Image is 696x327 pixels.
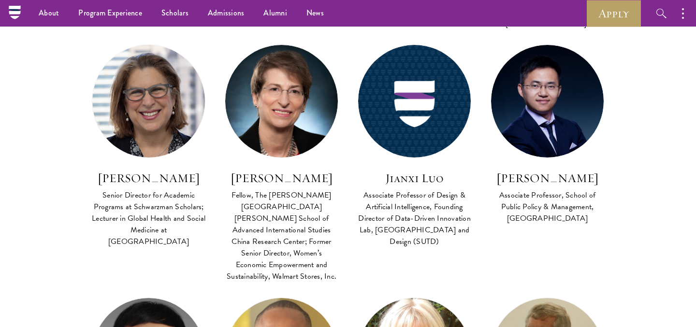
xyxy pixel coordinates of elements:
[358,189,471,247] div: Associate Professor of Design & Artificial Intelligence, Founding Director of Data-Driven Innovat...
[92,44,205,248] a: [PERSON_NAME] Senior Director for Academic Programs at Schwarzman Scholars; Lecturer in Global He...
[225,170,338,186] h3: [PERSON_NAME]
[92,189,205,247] div: Senior Director for Academic Programs at Schwarzman Scholars; Lecturer in Global Health and Socia...
[92,170,205,186] h3: [PERSON_NAME]
[491,44,604,225] a: [PERSON_NAME] Associate Professor, School of Public Policy & Management, [GEOGRAPHIC_DATA]
[491,189,604,224] div: Associate Professor, School of Public Policy & Management, [GEOGRAPHIC_DATA]
[225,44,338,283] a: [PERSON_NAME] Fellow, The [PERSON_NAME][GEOGRAPHIC_DATA][PERSON_NAME] School of Advanced Internat...
[358,44,471,248] a: Jianxi Luo Associate Professor of Design & Artificial Intelligence, Founding Director of Data-Dri...
[491,170,604,186] h3: [PERSON_NAME]
[358,170,471,186] h3: Jianxi Luo
[225,189,338,282] div: Fellow, The [PERSON_NAME][GEOGRAPHIC_DATA][PERSON_NAME] School of Advanced International Studies ...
